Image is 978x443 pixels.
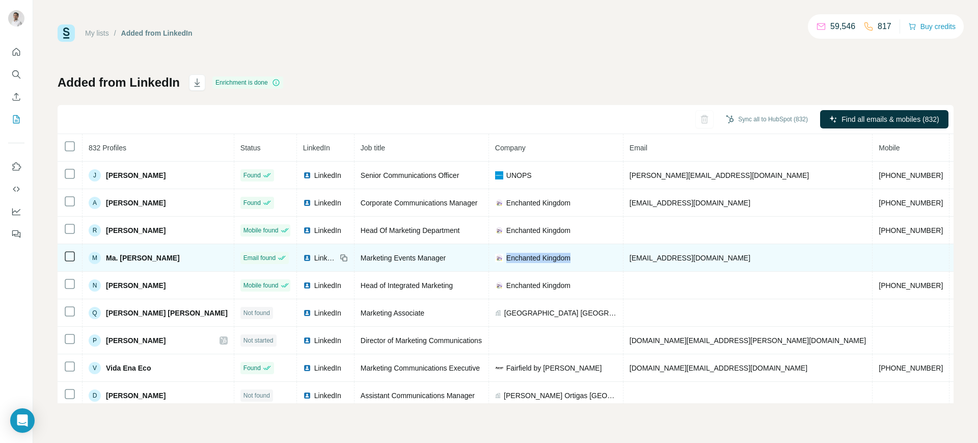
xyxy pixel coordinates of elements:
[303,309,311,317] img: LinkedIn logo
[361,199,478,207] span: Corporate Communications Manager
[879,364,943,372] span: [PHONE_NUMBER]
[89,362,101,374] div: V
[495,144,526,152] span: Company
[820,110,948,128] button: Find all emails & mobiles (832)
[8,202,24,221] button: Dashboard
[495,281,503,290] img: company-logo
[243,391,270,400] span: Not found
[303,364,311,372] img: LinkedIn logo
[8,180,24,198] button: Use Surfe API
[114,28,116,38] li: /
[830,20,855,33] p: 59,546
[495,364,503,372] img: company-logo
[630,364,807,372] span: [DOMAIN_NAME][EMAIL_ADDRESS][DOMAIN_NAME]
[106,253,180,263] span: Ma. [PERSON_NAME]
[361,254,446,262] span: Marketing Events Manager
[106,198,166,208] span: [PERSON_NAME]
[506,253,570,263] span: Enchanted Kingdom
[303,226,311,234] img: LinkedIn logo
[361,171,459,179] span: Senior Communications Officer
[8,43,24,61] button: Quick start
[495,171,503,179] img: company-logo
[879,226,943,234] span: [PHONE_NUMBER]
[106,280,166,291] span: [PERSON_NAME]
[361,336,482,345] span: Director of Marketing Communications
[106,335,166,346] span: [PERSON_NAME]
[121,28,193,38] div: Added from LinkedIn
[506,280,570,291] span: Enchanted Kingdom
[841,114,939,124] span: Find all emails & mobiles (832)
[506,198,570,208] span: Enchanted Kingdom
[630,254,750,262] span: [EMAIL_ADDRESS][DOMAIN_NAME]
[630,336,866,345] span: [DOMAIN_NAME][EMAIL_ADDRESS][PERSON_NAME][DOMAIN_NAME]
[630,144,647,152] span: Email
[106,308,228,318] span: [PERSON_NAME] [PERSON_NAME]
[58,74,180,91] h1: Added from LinkedIn
[314,363,341,373] span: LinkedIn
[303,281,311,290] img: LinkedIn logo
[495,199,503,207] img: company-logo
[719,112,815,127] button: Sync all to HubSpot (832)
[106,225,166,236] span: [PERSON_NAME]
[89,169,101,181] div: J
[89,389,101,402] div: D
[243,171,261,180] span: Found
[243,226,279,235] span: Mobile found
[240,144,261,152] span: Status
[314,225,341,236] span: LinkedIn
[89,197,101,209] div: A
[89,252,101,264] div: M
[243,363,261,373] span: Found
[361,226,460,234] span: Head Of Marketing Department
[314,280,341,291] span: LinkedIn
[361,392,475,400] span: Assistant Communications Manager
[878,20,891,33] p: 817
[361,309,424,317] span: Marketing Associate
[879,171,943,179] span: [PHONE_NUMBER]
[314,308,341,318] span: LinkedIn
[89,334,101,347] div: P
[908,19,956,34] button: Buy credits
[303,336,311,345] img: LinkedIn logo
[879,144,900,152] span: Mobile
[314,198,341,208] span: LinkedIn
[212,76,283,89] div: Enrichment is done
[303,254,311,262] img: LinkedIn logo
[89,144,126,152] span: 832 Profiles
[8,65,24,84] button: Search
[106,363,151,373] span: Vida Ena Eco
[303,144,330,152] span: LinkedIn
[361,144,385,152] span: Job title
[243,281,279,290] span: Mobile found
[303,199,311,207] img: LinkedIn logo
[8,110,24,128] button: My lists
[314,390,341,401] span: LinkedIn
[89,307,101,319] div: Q
[314,253,337,263] span: LinkedIn
[630,199,750,207] span: [EMAIL_ADDRESS][DOMAIN_NAME]
[879,199,943,207] span: [PHONE_NUMBER]
[495,254,503,262] img: company-logo
[106,170,166,180] span: [PERSON_NAME]
[495,226,503,234] img: company-logo
[361,281,453,290] span: Head of Integrated Marketing
[243,253,276,263] span: Email found
[504,390,617,401] span: [PERSON_NAME] Ortigas [GEOGRAPHIC_DATA]
[506,170,532,180] span: UNOPS
[8,158,24,176] button: Use Surfe on LinkedIn
[303,171,311,179] img: LinkedIn logo
[504,308,617,318] span: [GEOGRAPHIC_DATA] [GEOGRAPHIC_DATA]
[8,225,24,243] button: Feedback
[630,171,809,179] span: [PERSON_NAME][EMAIL_ADDRESS][DOMAIN_NAME]
[243,308,270,318] span: Not found
[314,335,341,346] span: LinkedIn
[879,281,943,290] span: [PHONE_NUMBER]
[85,29,109,37] a: My lists
[8,10,24,27] img: Avatar
[58,24,75,42] img: Surfe Logo
[314,170,341,180] span: LinkedIn
[10,408,35,433] div: Open Intercom Messenger
[506,363,602,373] span: Fairfield by [PERSON_NAME]
[303,392,311,400] img: LinkedIn logo
[243,336,274,345] span: Not started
